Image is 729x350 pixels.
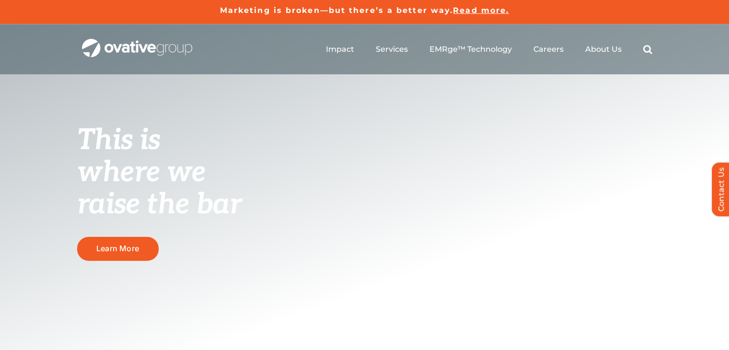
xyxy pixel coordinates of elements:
a: OG_Full_horizontal_WHT [82,38,192,47]
a: Marketing is broken—but there’s a better way. [220,6,453,15]
span: This is [77,123,161,158]
a: EMRge™ Technology [429,45,512,54]
a: Search [643,45,652,54]
nav: Menu [326,34,652,65]
a: Learn More [77,237,159,260]
a: Services [376,45,408,54]
span: Learn More [96,244,139,253]
a: About Us [585,45,622,54]
a: Careers [533,45,564,54]
span: where we raise the bar [77,155,242,222]
a: Impact [326,45,354,54]
a: Read more. [453,6,509,15]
